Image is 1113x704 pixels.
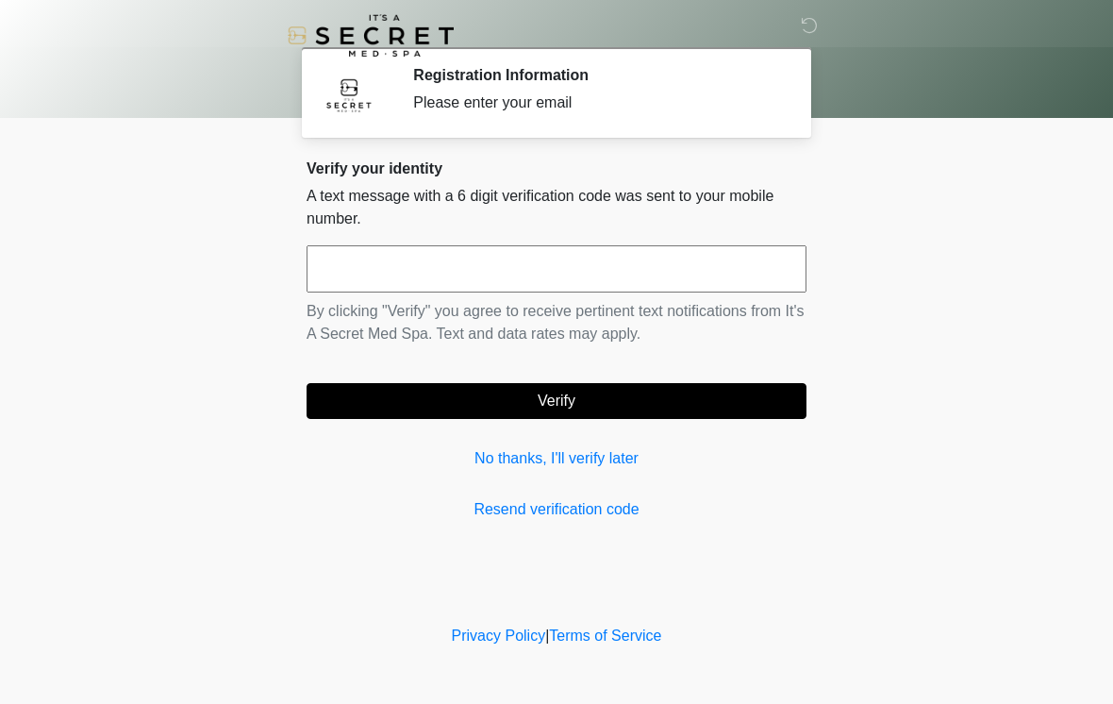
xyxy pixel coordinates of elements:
h2: Registration Information [413,66,778,84]
img: It's A Secret Med Spa Logo [288,14,454,57]
h2: Verify your identity [307,159,806,177]
a: Privacy Policy [452,628,546,644]
a: No thanks, I'll verify later [307,447,806,470]
a: | [545,628,549,644]
div: Please enter your email [413,92,778,114]
a: Resend verification code [307,498,806,521]
img: Agent Avatar [321,66,377,123]
a: Terms of Service [549,628,661,644]
button: Verify [307,383,806,419]
p: By clicking "Verify" you agree to receive pertinent text notifications from It's A Secret Med Spa... [307,300,806,345]
p: A text message with a 6 digit verification code was sent to your mobile number. [307,185,806,230]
